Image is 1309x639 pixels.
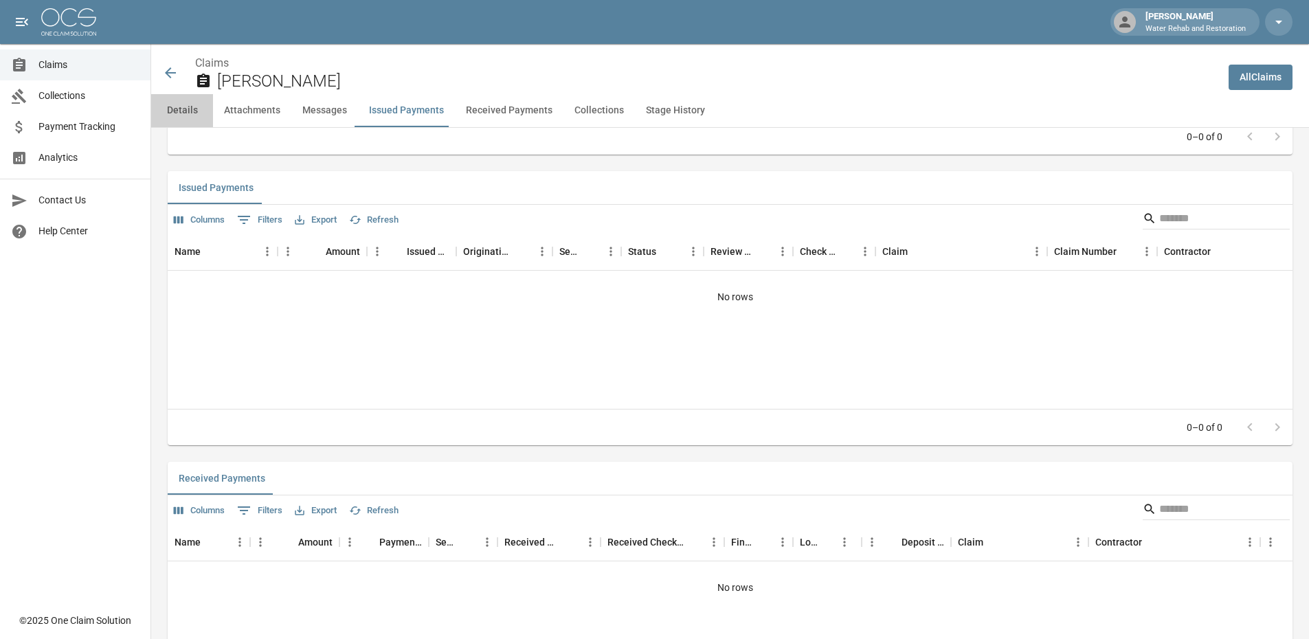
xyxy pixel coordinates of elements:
[326,232,360,271] div: Amount
[581,242,601,261] button: Sort
[339,532,360,552] button: Menu
[339,523,429,561] div: Payment Date
[358,94,455,127] button: Issued Payments
[388,242,407,261] button: Sort
[168,462,1293,495] div: related-list tabs
[168,171,1293,204] div: related-list tabs
[257,241,278,262] button: Menu
[862,523,951,561] div: Deposit Date
[882,532,902,552] button: Sort
[436,523,458,561] div: Sender
[855,241,875,262] button: Menu
[497,523,601,561] div: Received Method
[38,89,139,103] span: Collections
[201,242,220,261] button: Sort
[291,500,340,522] button: Export
[683,241,704,262] button: Menu
[175,232,201,271] div: Name
[38,150,139,165] span: Analytics
[455,94,563,127] button: Received Payments
[731,523,753,561] div: Final/Partial
[753,532,772,552] button: Sort
[306,242,326,261] button: Sort
[291,94,358,127] button: Messages
[217,71,1218,91] h2: [PERSON_NAME]
[250,523,339,561] div: Amount
[456,232,552,271] div: Originating From
[38,224,139,238] span: Help Center
[477,532,497,552] button: Menu
[1143,208,1290,232] div: Search
[195,56,229,69] a: Claims
[1054,232,1117,271] div: Claim Number
[279,532,298,552] button: Sort
[1143,498,1290,523] div: Search
[684,532,704,552] button: Sort
[793,232,875,271] div: Check Number
[772,241,793,262] button: Menu
[772,532,793,552] button: Menu
[552,232,621,271] div: Sent To
[1047,232,1157,271] div: Claim Number
[563,94,635,127] button: Collections
[902,523,944,561] div: Deposit Date
[234,500,286,522] button: Show filters
[168,523,250,561] div: Name
[170,210,228,231] button: Select columns
[230,532,250,552] button: Menu
[1137,241,1157,262] button: Menu
[1187,421,1222,434] p: 0–0 of 0
[656,242,675,261] button: Sort
[836,242,855,261] button: Sort
[213,94,291,127] button: Attachments
[175,523,201,561] div: Name
[1088,523,1260,561] div: Contractor
[429,523,497,561] div: Sender
[862,532,882,552] button: Menu
[753,242,772,261] button: Sort
[704,232,793,271] div: Review Status
[41,8,96,36] img: ocs-logo-white-transparent.png
[532,241,552,262] button: Menu
[513,242,532,261] button: Sort
[168,171,265,204] button: Issued Payments
[1142,532,1161,552] button: Sort
[882,232,908,271] div: Claim
[1260,532,1281,552] button: Menu
[621,232,704,271] div: Status
[1140,10,1251,34] div: [PERSON_NAME]
[1117,242,1136,261] button: Sort
[711,232,753,271] div: Review Status
[367,241,388,262] button: Menu
[168,232,278,271] div: Name
[875,232,1047,271] div: Claim
[983,532,1003,552] button: Sort
[168,462,276,495] button: Received Payments
[793,523,862,561] div: Lockbox
[819,532,838,552] button: Sort
[379,523,422,561] div: Payment Date
[951,523,1088,561] div: Claim
[168,271,1303,323] div: No rows
[291,210,340,231] button: Export
[958,523,983,561] div: Claim
[601,523,724,561] div: Received Check Number
[800,523,819,561] div: Lockbox
[1281,532,1300,552] button: Sort
[38,120,139,134] span: Payment Tracking
[346,210,402,231] button: Refresh
[1027,241,1047,262] button: Menu
[298,523,333,561] div: Amount
[635,94,716,127] button: Stage History
[168,561,1303,614] div: No rows
[38,58,139,72] span: Claims
[559,232,581,271] div: Sent To
[463,232,513,271] div: Originating From
[234,209,286,231] button: Show filters
[151,94,1309,127] div: anchor tabs
[360,532,379,552] button: Sort
[278,241,298,262] button: Menu
[1164,232,1211,271] div: Contractor
[1187,130,1222,144] p: 0–0 of 0
[1068,532,1088,552] button: Menu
